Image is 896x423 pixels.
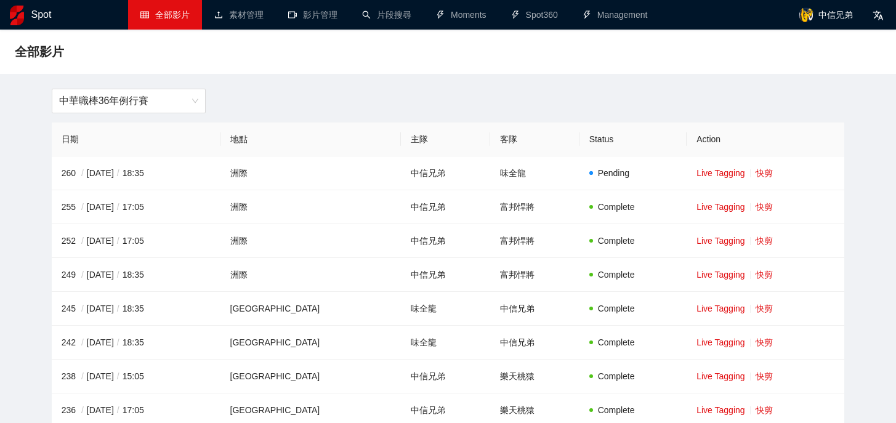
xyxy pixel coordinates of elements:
th: 地點 [220,123,401,156]
a: Live Tagging [696,304,745,313]
img: avatar [799,7,813,22]
a: 快剪 [756,337,773,347]
td: 富邦悍將 [490,190,579,224]
span: / [78,405,87,415]
td: 255 [DATE] 17:05 [52,190,220,224]
a: Live Tagging [696,270,745,280]
span: Complete [598,371,635,381]
a: 快剪 [756,405,773,415]
a: thunderboltManagement [583,10,648,20]
td: 富邦悍將 [490,258,579,292]
span: / [114,405,123,415]
a: Live Tagging [696,405,745,415]
span: / [78,270,87,280]
td: [GEOGRAPHIC_DATA] [220,360,401,393]
th: Action [687,123,844,156]
td: 260 [DATE] 18:35 [52,156,220,190]
td: 中信兄弟 [401,156,490,190]
td: 245 [DATE] 18:35 [52,292,220,326]
span: / [78,337,87,347]
td: 238 [DATE] 15:05 [52,360,220,393]
span: / [78,202,87,212]
span: 全部影片 [155,10,190,20]
td: 中信兄弟 [401,224,490,258]
td: 味全龍 [490,156,579,190]
td: 味全龍 [401,292,490,326]
a: 快剪 [756,168,773,178]
span: Complete [598,304,635,313]
td: 洲際 [220,156,401,190]
td: 中信兄弟 [401,258,490,292]
th: 主隊 [401,123,490,156]
a: Live Tagging [696,371,745,381]
td: 洲際 [220,224,401,258]
a: search片段搜尋 [362,10,411,20]
th: 客隊 [490,123,579,156]
span: / [114,371,123,381]
span: Complete [598,405,635,415]
td: 249 [DATE] 18:35 [52,258,220,292]
a: Live Tagging [696,236,745,246]
a: 快剪 [756,304,773,313]
span: / [114,337,123,347]
td: 252 [DATE] 17:05 [52,224,220,258]
td: 中信兄弟 [490,326,579,360]
td: 242 [DATE] 18:35 [52,326,220,360]
span: Complete [598,236,635,246]
img: logo [10,6,24,25]
span: table [140,10,149,19]
td: 味全龍 [401,326,490,360]
th: Status [579,123,687,156]
td: 中信兄弟 [401,190,490,224]
span: / [114,236,123,246]
span: Pending [598,168,629,178]
td: 洲際 [220,258,401,292]
td: 洲際 [220,190,401,224]
span: / [78,371,87,381]
a: Live Tagging [696,202,745,212]
td: [GEOGRAPHIC_DATA] [220,292,401,326]
span: / [114,304,123,313]
span: / [114,202,123,212]
td: 樂天桃猿 [490,360,579,393]
a: Live Tagging [696,337,745,347]
span: Complete [598,337,635,347]
a: video-camera影片管理 [288,10,337,20]
a: upload素材管理 [214,10,264,20]
span: / [114,270,123,280]
span: / [78,236,87,246]
td: [GEOGRAPHIC_DATA] [220,326,401,360]
a: thunderboltMoments [436,10,486,20]
a: 快剪 [756,371,773,381]
a: Live Tagging [696,168,745,178]
span: 全部影片 [15,42,64,62]
a: thunderboltSpot360 [511,10,558,20]
span: Complete [598,202,635,212]
td: 富邦悍將 [490,224,579,258]
span: / [114,168,123,178]
span: Complete [598,270,635,280]
td: 中信兄弟 [401,360,490,393]
th: 日期 [52,123,220,156]
a: 快剪 [756,270,773,280]
span: / [78,168,87,178]
span: / [78,304,87,313]
span: 中華職棒36年例行賽 [59,89,198,113]
td: 中信兄弟 [490,292,579,326]
a: 快剪 [756,202,773,212]
a: 快剪 [756,236,773,246]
